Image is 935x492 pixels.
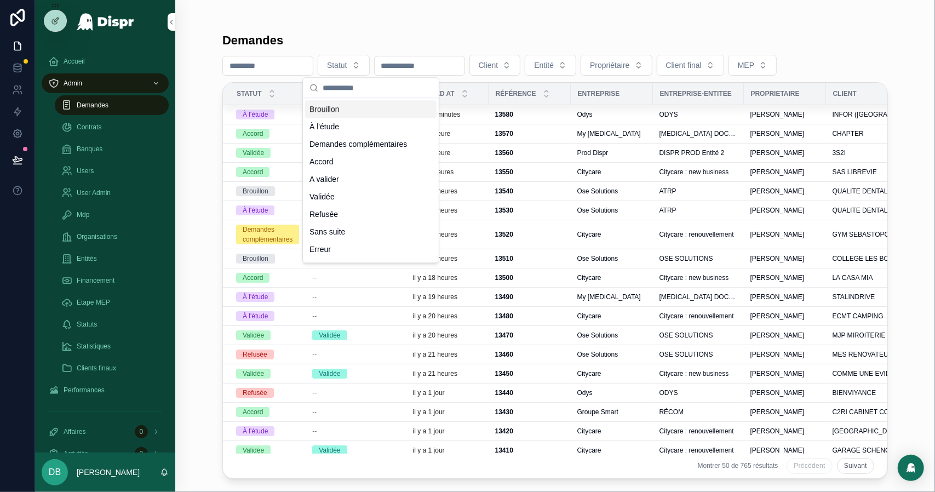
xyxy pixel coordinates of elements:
a: Ose Solutions [577,331,646,340]
a: ATRP [659,187,737,196]
a: SAS LIBREVIE [833,168,910,176]
a: [PERSON_NAME] [750,187,819,196]
a: Accord [236,167,299,177]
span: User Admin [77,188,111,197]
button: Select Button [729,55,777,76]
strong: 13520 [495,231,513,238]
span: Banques [77,145,102,153]
span: COLLEGE LES BOUVETS [833,254,910,263]
a: il y a 1 jour [413,388,482,397]
span: Users [77,167,94,175]
a: [PERSON_NAME] [750,408,819,416]
a: GYM SEBASTOPOL [833,230,910,239]
span: [PERSON_NAME] [750,273,805,282]
span: Ose Solutions [577,206,618,215]
span: Entité [534,60,554,71]
span: SAS LIBREVIE [833,168,877,176]
div: Brouillon [305,100,437,118]
div: À l'étude [305,118,437,135]
p: il y a 18 heures [413,273,457,282]
a: il y a 18 heures [413,254,482,263]
a: -- [312,388,399,397]
a: À l'étude [236,311,299,321]
p: il y a 21 heures [413,369,457,378]
span: COMME UNE EVIDENCE [833,369,909,378]
a: Banques [55,139,169,159]
span: Accueil [64,57,85,66]
div: Accord [243,273,263,283]
a: Brouillon [236,254,299,264]
span: Entités [77,254,97,263]
span: Propriétaire [590,60,629,71]
strong: 13570 [495,130,513,138]
a: Odys [577,388,646,397]
div: Brouillon [243,254,268,264]
span: [PERSON_NAME] [750,187,805,196]
span: BIENVIYANCE [833,388,876,397]
div: À l'étude [243,311,268,321]
span: Ose Solutions [577,254,618,263]
span: OSE SOLUTIONS [659,254,713,263]
div: Expirée [305,258,437,276]
a: RÉCOM [659,408,737,416]
strong: 13480 [495,312,513,320]
span: [PERSON_NAME] [750,230,805,239]
a: il y a 20 heures [413,331,482,340]
span: Mdp [77,210,89,219]
span: OSE SOLUTIONS [659,331,713,340]
a: [PERSON_NAME] [750,254,819,263]
div: Suggestions [303,98,439,262]
span: Ose Solutions [577,350,618,359]
a: [MEDICAL_DATA] DOCUMENT [659,293,737,301]
span: Statuts [77,320,97,329]
span: [PERSON_NAME] [750,110,805,119]
a: 13550 [495,168,564,176]
a: -- [312,408,399,416]
div: Refusée [305,205,437,223]
a: À l'étude [236,205,299,215]
a: À l'étude [236,426,299,436]
a: [PERSON_NAME] [750,388,819,397]
p: il y a 1 jour [413,408,445,416]
button: Select Button [469,55,521,76]
a: À l'étude [236,292,299,302]
a: Statistiques [55,336,169,356]
a: 13560 [495,148,564,157]
span: Citycare [577,369,601,378]
a: [PERSON_NAME] [750,331,819,340]
a: il y a 21 heures [413,350,482,359]
span: QUALITE DENTALE [833,206,892,215]
a: [PERSON_NAME] [750,168,819,176]
span: MJP MIROITERIE JOINTS POLIS [833,331,910,340]
span: ODYS [659,388,678,397]
a: Admin [42,73,169,93]
span: Citycare [577,312,601,321]
div: À l'étude [243,426,268,436]
span: [PERSON_NAME] [750,293,805,301]
a: Ose Solutions [577,206,646,215]
span: ATRP [659,187,676,196]
button: Select Button [581,55,652,76]
a: MES RENOVATEURS [833,350,910,359]
a: Ose Solutions [577,350,646,359]
a: QUALITE DENTALE [833,206,910,215]
a: Ose Solutions [577,254,646,263]
div: Demandes complémentaires [305,135,437,153]
div: Sans suite [305,223,437,241]
a: 13510 [495,254,564,263]
a: [PERSON_NAME] [750,129,819,138]
a: il y a 17 heures [413,187,482,196]
a: -- [312,427,399,436]
a: Accord [236,129,299,139]
a: Citycare [577,427,646,436]
a: Accord [236,407,299,417]
span: INFOR ([GEOGRAPHIC_DATA]) SAS [833,110,910,119]
a: Contrats [55,117,169,137]
a: Accord [236,273,299,283]
img: App logo [76,13,135,31]
a: Citycare : new business [659,168,737,176]
a: 13490 [495,293,564,301]
a: Citycare : renouvellement [659,230,737,239]
a: My [MEDICAL_DATA] [577,293,646,301]
strong: 13430 [495,408,513,416]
